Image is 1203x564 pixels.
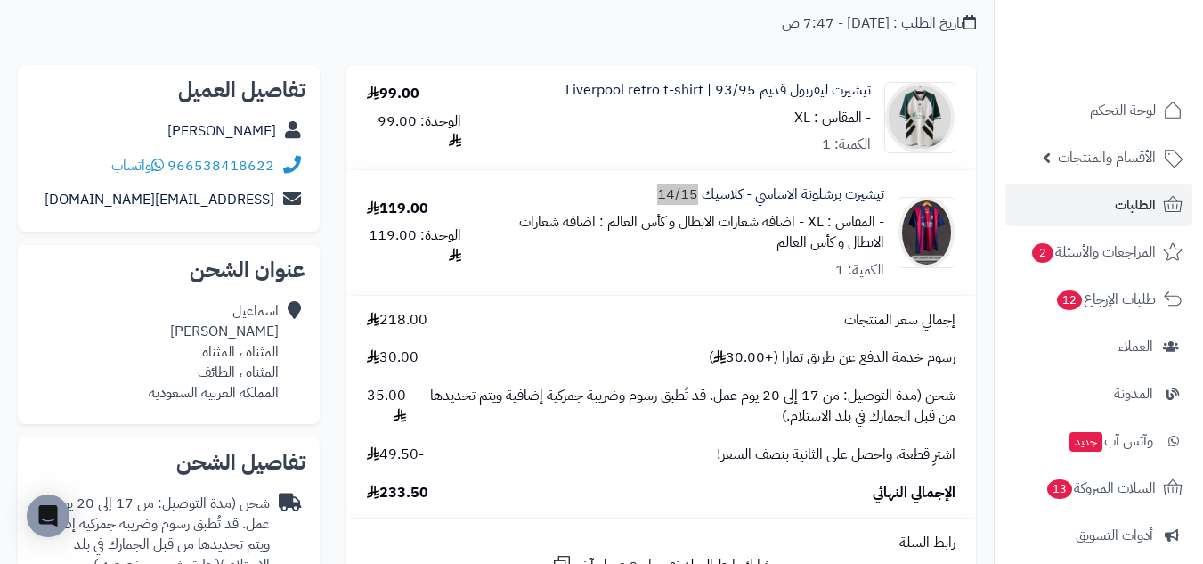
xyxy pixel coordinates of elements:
[167,155,274,176] a: 966538418622
[1046,478,1074,500] span: 13
[45,189,274,210] a: [EMAIL_ADDRESS][DOMAIN_NAME]
[1005,467,1192,510] a: السلات المتروكة13
[367,347,419,368] span: 30.00
[885,82,955,153] img: 1720451389-WhatsApp%20Image%202024-07-08%20at%2018.02.56_9ec0db37-90x90.jpg
[794,107,871,128] small: - المقاس : XL
[1031,242,1054,264] span: 2
[1068,429,1153,454] span: وآتس آب
[367,483,428,503] span: 233.50
[149,301,279,403] div: اسماعيل [PERSON_NAME] المثناه ، المثناه المثناه ، الطائف المملكة العربية السعودية
[32,259,305,281] h2: عنوان الشحن
[1005,420,1192,462] a: وآتس آبجديد
[1005,278,1192,321] a: طلبات الإرجاع12
[367,199,428,219] div: 119.00
[822,135,871,155] div: الكمية: 1
[1030,240,1156,265] span: المراجعات والأسئلة
[657,184,884,205] a: تيشيرت برشلونة الاساسي - كلاسيك 14/15
[32,79,305,101] h2: تفاصيل العميل
[782,13,976,34] div: تاريخ الطلب : [DATE] - 7:47 ص
[367,445,424,465] span: -49.50
[367,310,427,331] span: 218.00
[1069,432,1102,452] span: جديد
[565,80,871,101] a: تيشيرت ليفربول قديم 93/95 | Liverpool retro t-shirt
[32,452,305,473] h2: تفاصيل الشحن
[808,211,884,233] small: - المقاس : XL
[1005,372,1192,415] a: المدونة
[1076,523,1153,548] span: أدوات التسويق
[27,495,69,537] div: Open Intercom Messenger
[354,533,969,553] div: رابط السلة
[1005,184,1192,226] a: الطلبات
[1090,98,1156,123] span: لوحة التحكم
[898,197,955,268] img: 1750599522-Black%20and%20Yellow%20Modern%20T-Shirt%20Sale%20Instagram%20Story%20(1000%20x%201000%...
[1005,89,1192,132] a: لوحة التحكم
[1115,192,1156,217] span: الطلبات
[835,260,884,281] div: الكمية: 1
[1005,514,1192,557] a: أدوات التسويق
[367,225,461,266] div: الوحدة: 119.00
[1055,287,1156,312] span: طلبات الإرجاع
[1114,381,1153,406] span: المدونة
[844,310,955,331] span: إجمالي سعر المنتجات
[519,211,884,253] small: - اضافة شعارات الابطال و كأس العالم : اضافة شعارات الابطال و كأس العالم
[873,483,955,503] span: الإجمالي النهائي
[1056,290,1084,311] span: 12
[367,386,406,427] span: 35.00
[1005,231,1192,274] a: المراجعات والأسئلة2
[709,347,955,368] span: رسوم خدمة الدفع عن طريق تمارا (+30.00 )
[1045,476,1156,501] span: السلات المتروكة
[424,386,955,427] span: شحن (مدة التوصيل: من 17 إلى 20 يوم عمل. قد تُطبق رسوم وضريبة جمركية إضافية ويتم تحديدها من قبل ال...
[717,445,955,465] span: اشترِ قطعة، واحصل على الثانية بنصف السعر!
[1082,16,1186,53] img: logo-2.png
[1058,145,1156,170] span: الأقسام والمنتجات
[367,111,461,152] div: الوحدة: 99.00
[167,120,276,142] a: [PERSON_NAME]
[1005,325,1192,368] a: العملاء
[1118,334,1153,359] span: العملاء
[367,84,419,104] div: 99.00
[111,155,164,176] a: واتساب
